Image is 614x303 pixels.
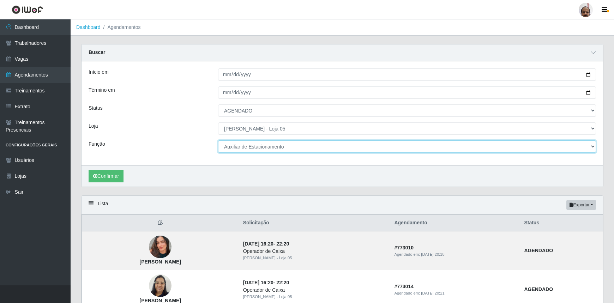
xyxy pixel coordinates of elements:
[394,284,414,289] strong: # 773014
[394,245,414,250] strong: # 773010
[394,290,516,296] div: Agendado em:
[89,86,115,94] label: Término em
[218,68,596,81] input: 00/00/0000
[82,196,603,214] div: Lista
[76,24,101,30] a: Dashboard
[12,5,43,14] img: CoreUI Logo
[276,241,289,247] time: 22:20
[566,200,596,210] button: Exportar
[89,170,124,182] button: Confirmar
[89,140,105,148] label: Função
[89,68,109,76] label: Início em
[524,248,553,253] strong: AGENDADO
[243,248,386,255] div: Operador de Caixa
[89,104,103,112] label: Status
[239,215,390,231] th: Solicitação
[149,227,171,267] img: Williane Silva de Morais
[243,241,289,247] strong: -
[421,252,444,256] time: [DATE] 20:18
[243,255,386,261] div: [PERSON_NAME] - Loja 05
[524,286,553,292] strong: AGENDADO
[243,280,289,285] strong: -
[243,294,386,300] div: [PERSON_NAME] - Loja 05
[140,259,181,265] strong: [PERSON_NAME]
[243,286,386,294] div: Operador de Caixa
[243,241,273,247] time: [DATE] 16:20
[149,271,171,301] img: Analice Silva de lima
[89,49,105,55] strong: Buscar
[390,215,520,231] th: Agendamento
[218,86,596,99] input: 00/00/0000
[276,280,289,285] time: 22:20
[421,291,444,295] time: [DATE] 20:21
[101,24,141,31] li: Agendamentos
[71,19,614,36] nav: breadcrumb
[89,122,98,130] label: Loja
[520,215,603,231] th: Status
[394,252,516,257] div: Agendado em:
[243,280,273,285] time: [DATE] 16:20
